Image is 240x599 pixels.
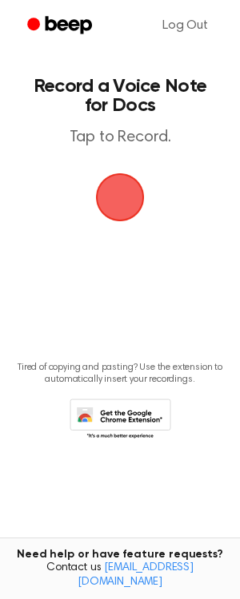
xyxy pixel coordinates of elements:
a: Log Out [146,6,224,45]
a: Beep [16,10,106,42]
span: Contact us [10,561,230,589]
img: Beep Logo [96,173,144,221]
h1: Record a Voice Note for Docs [29,77,211,115]
a: [EMAIL_ADDRESS][DOMAIN_NAME] [78,562,194,588]
p: Tap to Record. [29,128,211,148]
p: Tired of copying and pasting? Use the extension to automatically insert your recordings. [13,362,227,386]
